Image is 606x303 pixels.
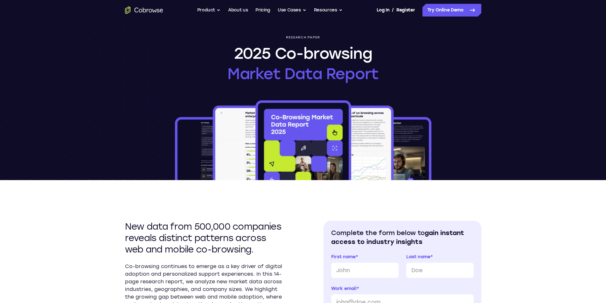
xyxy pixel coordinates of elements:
[227,43,379,84] h1: 2025 Co-browsing
[197,4,221,17] button: Product
[396,4,415,17] a: Register
[125,6,163,14] a: Go to the home page
[227,64,379,84] span: Market Data Report
[278,4,306,17] button: Use Cases
[174,99,433,180] img: 2025 Co-browsing Market Data Report
[125,221,283,255] h2: New data from 500,000 companies reveals distinct patterns across web and mobile co-browsing.
[331,228,474,246] h2: Complete the form below to
[331,229,464,246] span: gain instant access to industry insights
[377,4,389,17] a: Log In
[255,4,270,17] a: Pricing
[331,263,399,278] input: John
[422,4,481,17] a: Try Online Demo
[406,254,430,259] span: Last name
[314,4,343,17] button: Resources
[392,6,394,14] span: /
[406,263,474,278] input: Doe
[228,4,248,17] a: About us
[331,254,356,259] span: First name
[286,36,320,39] p: Research paper
[331,286,357,291] span: Work email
